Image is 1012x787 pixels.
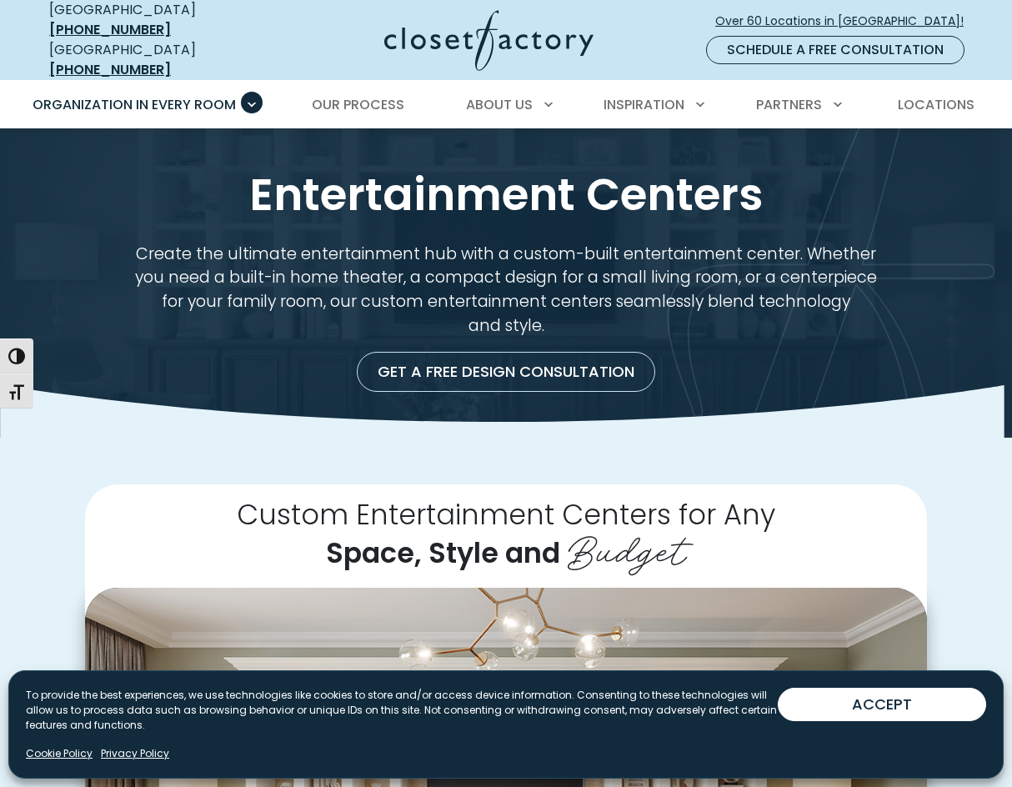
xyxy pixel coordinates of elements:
[26,688,778,733] p: To provide the best experiences, we use technologies like cookies to store and/or access device i...
[466,95,533,114] span: About Us
[604,95,684,114] span: Inspiration
[357,352,655,392] a: Get a Free Design Consultation
[706,36,964,64] a: Schedule a Free Consultation
[568,517,686,577] span: Budget
[326,534,560,573] span: Space, Style and
[898,95,974,114] span: Locations
[49,20,171,39] a: [PHONE_NUMBER]
[46,168,966,223] h1: Entertainment Centers
[778,688,986,721] button: ACCEPT
[124,243,888,338] p: Create the ultimate entertainment hub with a custom-built entertainment center. Whether you need ...
[237,496,775,535] span: Custom Entertainment Centers for Any
[714,7,978,36] a: Over 60 Locations in [GEOGRAPHIC_DATA]!
[49,60,171,79] a: [PHONE_NUMBER]
[21,82,991,128] nav: Primary Menu
[756,95,822,114] span: Partners
[26,746,93,761] a: Cookie Policy
[33,95,236,114] span: Organization in Every Room
[715,13,977,30] span: Over 60 Locations in [GEOGRAPHIC_DATA]!
[49,40,253,80] div: [GEOGRAPHIC_DATA]
[312,95,404,114] span: Our Process
[384,10,594,71] img: Closet Factory Logo
[101,746,169,761] a: Privacy Policy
